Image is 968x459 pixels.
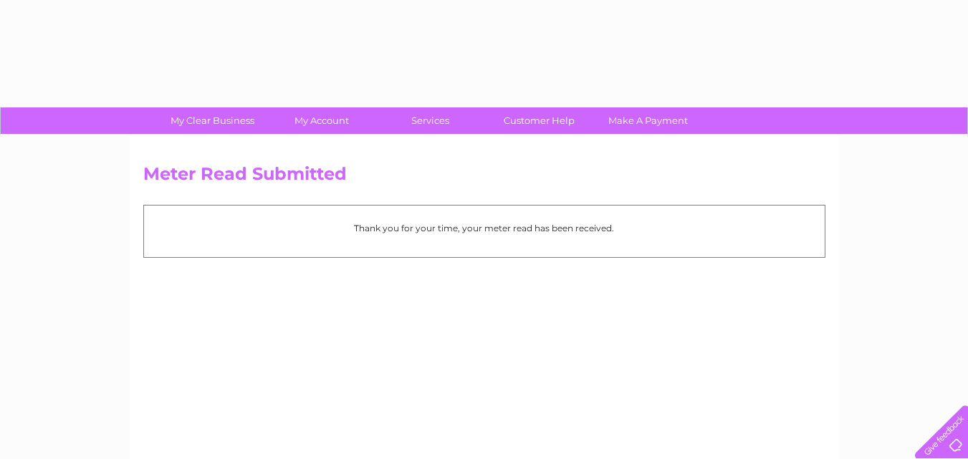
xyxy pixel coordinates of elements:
[371,107,489,134] a: Services
[589,107,707,134] a: Make A Payment
[143,164,825,191] h2: Meter Read Submitted
[151,221,818,235] p: Thank you for your time, your meter read has been received.
[262,107,380,134] a: My Account
[153,107,272,134] a: My Clear Business
[480,107,598,134] a: Customer Help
